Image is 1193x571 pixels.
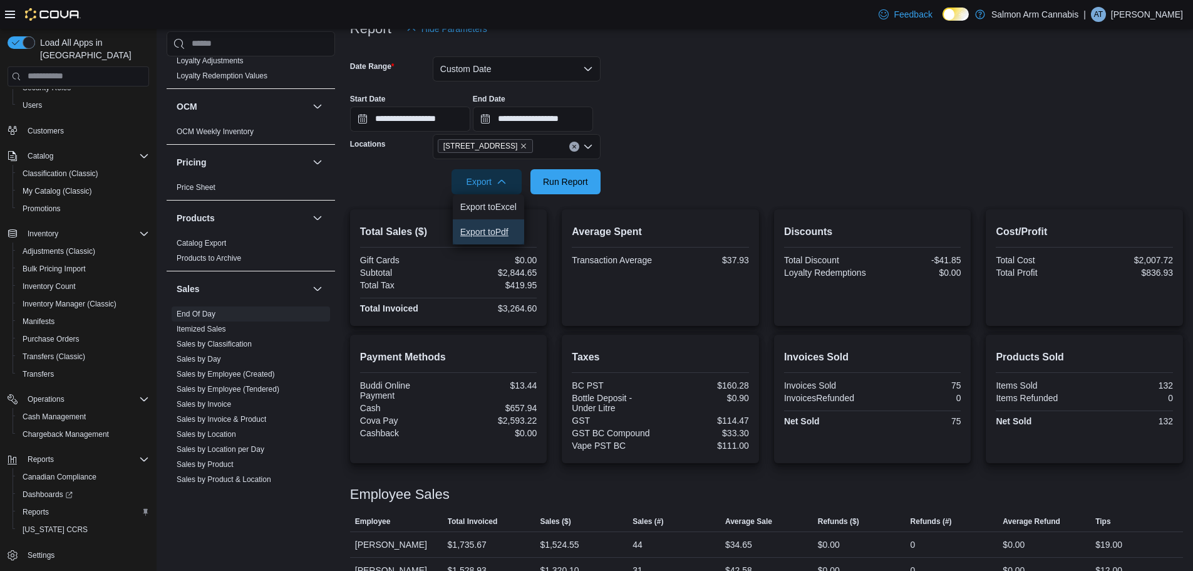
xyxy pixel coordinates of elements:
span: Adjustments (Classic) [23,246,95,256]
div: Items Refunded [996,393,1082,403]
span: Catalog [28,151,53,161]
div: Invoices Sold [784,380,870,390]
span: Users [18,98,149,113]
a: Price Sheet [177,183,215,192]
button: Products [177,212,307,224]
div: $0.00 [818,537,840,552]
span: Load All Apps in [GEOGRAPHIC_DATA] [35,36,149,61]
a: Transfers [18,367,59,382]
span: Reports [28,454,54,464]
span: Promotions [18,201,149,216]
button: Inventory Manager (Classic) [13,295,154,313]
span: My Catalog (Classic) [23,186,92,196]
div: 75 [875,416,961,426]
span: Employee [355,516,391,526]
div: Loyalty [167,53,335,88]
a: Sales by Invoice & Product [177,415,266,424]
div: $111.00 [663,441,749,451]
h3: Pricing [177,156,206,169]
div: Bottle Deposit - Under Litre [572,393,658,413]
span: Chargeback Management [23,429,109,439]
button: Sales [310,281,325,296]
a: Settings [23,548,59,563]
span: Sales by Employee (Created) [177,369,275,379]
div: OCM [167,124,335,144]
span: Dashboards [23,490,73,500]
button: Customers [3,122,154,140]
img: Cova [25,8,81,21]
strong: Total Invoiced [360,303,418,313]
button: Chargeback Management [13,426,154,443]
div: Total Profit [996,268,1082,278]
span: Manifests [23,317,54,327]
span: Inventory Count [18,279,149,294]
div: Total Discount [784,255,870,265]
span: Catalog Export [177,238,226,248]
span: Run Report [543,175,588,188]
div: $0.00 [875,268,961,278]
div: [PERSON_NAME] [350,532,443,557]
a: Sales by Product & Location [177,475,271,484]
div: Subtotal [360,268,446,278]
div: $19.00 [1095,537,1122,552]
span: Bulk Pricing Import [23,264,86,274]
button: OCM [177,100,307,113]
span: Customers [23,123,149,139]
button: Inventory [3,225,154,243]
a: Promotions [18,201,66,216]
button: Manifests [13,313,154,330]
a: Sales by Day [177,355,221,364]
div: Products [167,236,335,271]
a: Products to Archive [177,254,241,263]
div: $1,735.67 [448,537,487,552]
span: OCM Weekly Inventory [177,127,254,137]
a: Canadian Compliance [18,469,101,485]
div: 132 [1087,416,1173,426]
div: GST BC Compound [572,428,658,438]
div: $2,593.22 [451,416,537,426]
span: Sales by Invoice [177,399,231,409]
button: Classification (Classic) [13,165,154,182]
span: Inventory Manager (Classic) [18,296,149,312]
label: Start Date [350,94,386,104]
button: Remove 81B Shuswap St NW from selection in this group [520,142,527,150]
a: Sales by Classification [177,340,252,348]
span: Washington CCRS [18,522,149,537]
a: Sales by Location per Day [177,445,264,454]
span: Settings [28,550,54,560]
div: $160.28 [663,380,749,390]
div: $33.30 [663,428,749,438]
span: Manifests [18,314,149,329]
h2: Average Spent [572,224,749,239]
div: $2,844.65 [451,268,537,278]
div: BC PST [572,380,658,390]
span: Sales by Employee (Tendered) [177,384,279,394]
span: Price Sheet [177,182,215,192]
span: Settings [23,547,149,563]
span: Transfers (Classic) [23,352,85,362]
h2: Payment Methods [360,350,537,365]
a: Dashboards [18,487,78,502]
div: -$41.85 [875,255,961,265]
a: Feedback [874,2,937,27]
span: Sales by Day [177,354,221,364]
span: Transfers [23,369,54,379]
span: Chargeback Management [18,427,149,442]
div: $657.94 [451,403,537,413]
button: Cash Management [13,408,154,426]
div: 0 [911,537,916,552]
div: $34.65 [725,537,752,552]
div: $13.44 [451,380,537,390]
button: Open list of options [583,142,593,152]
div: 132 [1087,380,1173,390]
a: Cash Management [18,409,91,424]
div: 44 [633,537,643,552]
div: $419.95 [451,280,537,290]
span: Sales by Location [177,429,236,439]
div: $3,264.60 [451,303,537,313]
button: Export toExcel [453,194,524,219]
span: Loyalty Adjustments [177,56,244,66]
h3: Sales [177,283,200,295]
a: Sales by Invoice [177,400,231,409]
button: Users [13,97,154,114]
